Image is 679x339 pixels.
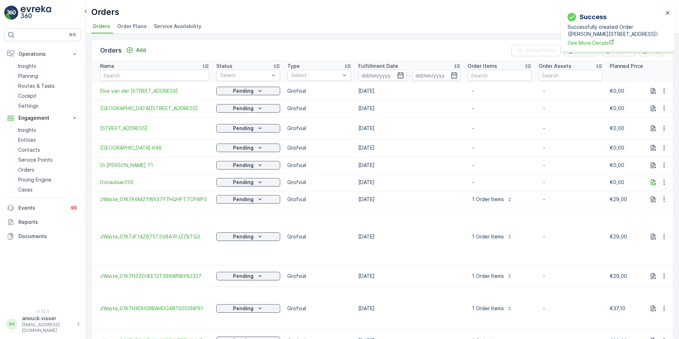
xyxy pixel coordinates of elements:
[233,125,254,132] p: Pending
[117,23,147,30] span: Order Plans
[15,61,81,71] a: Insights
[15,185,81,195] a: Cases
[15,125,81,135] a: Insights
[610,88,624,94] span: €0,00
[18,127,36,134] p: Insights
[355,265,464,287] td: [DATE]
[233,273,254,280] p: Pending
[216,304,280,313] button: Pending
[100,144,209,151] a: Snoekenveen 648
[543,179,598,186] p: -
[136,47,146,54] p: Add
[511,45,561,56] button: Clear Filters
[100,144,209,151] span: [GEOGRAPHIC_DATA] 648
[18,166,34,173] p: Orders
[233,105,254,112] p: Pending
[18,63,36,70] p: Insights
[216,232,280,241] button: Pending
[18,233,78,240] p: Documents
[472,162,527,169] p: -
[100,125,209,132] a: Noordpassage 13
[100,179,209,186] a: Donaulaan156
[216,124,280,133] button: Pending
[287,105,351,112] p: Grofvuil
[358,70,407,81] input: dd/mm/yyyy
[233,233,254,240] p: Pending
[412,70,461,81] input: dd/mm/yyyy
[610,305,625,311] span: €37,10
[472,196,504,203] p: 1 Order Items
[18,219,78,226] p: Reports
[100,196,209,203] a: zWaste_01K7K6MZ7WV37Y7HQHFT7CPWF5
[100,105,209,112] span: [GEOGRAPHIC_DATA][STREET_ADDRESS]
[6,318,17,330] div: AA
[610,233,627,240] span: €29,00
[216,272,280,280] button: Pending
[123,46,149,54] button: Add
[610,179,624,185] span: €0,00
[93,23,110,30] span: Orders
[610,273,627,279] span: €29,00
[69,32,76,38] p: ⌘B
[358,63,398,70] p: Fulfillment Date
[287,179,351,186] p: Grofvuil
[610,145,624,151] span: €0,00
[543,305,598,312] p: -
[100,305,209,312] a: zWaste_01K7HXDH2BBAHDGXB150SSNP91
[216,87,280,95] button: Pending
[18,156,53,163] p: Service Points
[355,208,464,265] td: [DATE]
[468,194,517,205] button: 1 Order Items
[216,161,280,169] button: Pending
[355,139,464,157] td: [DATE]
[610,105,624,111] span: €0,00
[468,70,532,81] input: Search
[468,63,497,70] p: Order Items
[472,273,504,280] p: 1 Order Items
[18,50,67,58] p: Operations
[287,87,351,95] p: Grofvuil
[472,125,527,132] p: -
[15,175,81,185] a: Pricing Engine
[4,309,81,313] span: v 1.52.3
[18,204,65,211] p: Events
[610,63,643,70] p: Planned Price
[472,233,504,240] p: 1 Order Items
[291,72,340,79] p: Select
[233,196,254,203] p: Pending
[543,105,598,112] p: -
[472,87,527,95] p: -
[18,186,33,193] p: Cases
[15,145,81,155] a: Contacts
[18,102,38,109] p: Settings
[4,315,81,333] button: AAanouck.visser[EMAIL_ADDRESS][DOMAIN_NAME]
[543,273,598,280] p: -
[472,105,527,112] p: -
[468,231,517,242] button: 1 Order Items
[100,63,114,70] p: Name
[216,104,280,113] button: Pending
[472,179,527,186] p: -
[4,201,81,215] a: Events99
[18,92,37,99] p: Cockpit
[287,305,351,312] p: Grofvuil
[15,165,81,175] a: Orders
[18,82,55,90] p: Routes & Tasks
[287,162,351,169] p: Grofvuil
[15,71,81,81] a: Planning
[15,101,81,111] a: Settings
[100,233,209,240] span: zWaste_01K7JF1AZ675TSV8A1PJZZ8TQ3
[154,23,201,30] span: Service Availability
[100,105,209,112] a: Clara Wichmannstraat 3
[287,196,351,203] p: Grofvuil
[468,303,517,314] button: 1 Order Items
[539,63,571,70] p: Order Assets
[100,273,209,280] a: zWaste_01K7HZZEHEE12T39XWN8Y82327
[91,6,119,18] p: Orders
[18,136,36,144] p: Entities
[15,135,81,145] a: Entities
